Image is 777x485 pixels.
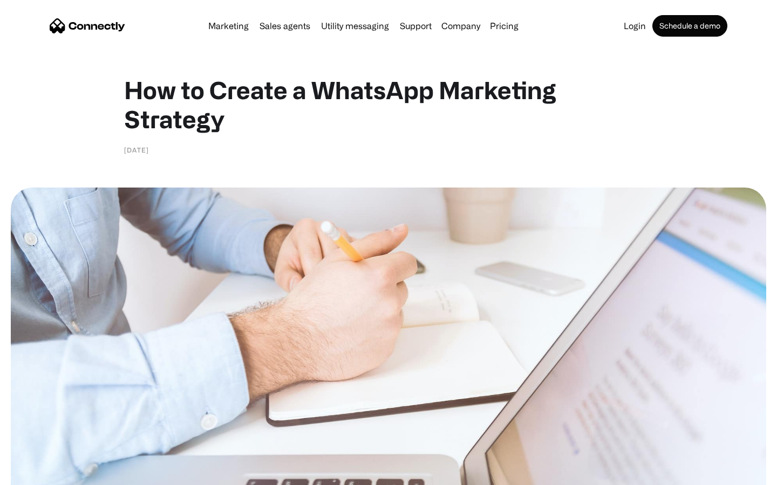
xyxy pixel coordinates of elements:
div: Company [441,18,480,33]
h1: How to Create a WhatsApp Marketing Strategy [124,75,653,134]
a: Utility messaging [317,22,393,30]
a: Schedule a demo [652,15,727,37]
a: Marketing [204,22,253,30]
ul: Language list [22,466,65,481]
a: Login [619,22,650,30]
a: Sales agents [255,22,315,30]
div: [DATE] [124,144,149,155]
aside: Language selected: English [11,466,65,481]
a: Support [396,22,436,30]
a: Pricing [486,22,523,30]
